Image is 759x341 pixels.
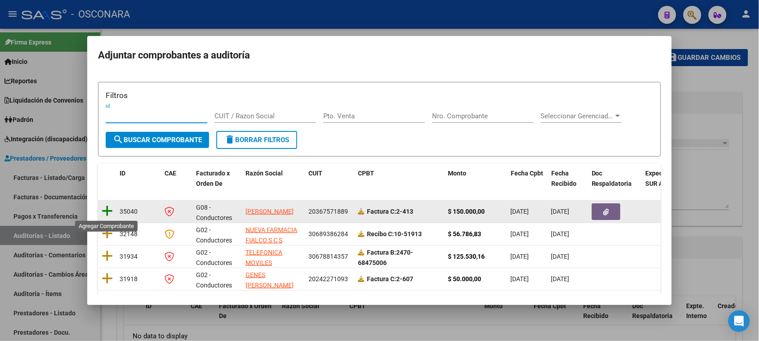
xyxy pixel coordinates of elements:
span: Monto [448,170,466,177]
span: Factura C: [367,208,396,215]
span: 30689386284 [308,230,348,238]
span: CPBT [358,170,374,177]
span: Seleccionar Gerenciador [541,112,614,120]
span: GENES [PERSON_NAME] [246,271,294,289]
span: 30678814357 [308,253,348,260]
datatable-header-cell: CUIT [305,164,354,193]
span: [DATE] [511,230,529,238]
span: Doc Respaldatoria [592,170,632,187]
span: Facturado x Orden De [196,170,230,187]
datatable-header-cell: Facturado x Orden De [192,164,242,193]
strong: 2470-68475006 [358,249,413,266]
span: [DATE] [551,208,570,215]
span: Buscar Comprobante [113,136,202,144]
span: [DATE] [551,230,570,238]
span: G02 - Conductores Navales Central [196,271,232,309]
span: G02 - Conductores Navales Central [196,249,232,287]
strong: 10-51913 [367,230,422,238]
span: CAE [165,170,176,177]
datatable-header-cell: Expediente SUR Asociado [642,164,692,193]
span: ID [120,170,125,177]
datatable-header-cell: Fecha Cpbt [507,164,548,193]
span: G08 - Conductores [PERSON_NAME] [196,204,244,232]
span: Borrar Filtros [224,136,289,144]
span: [DATE] [511,253,529,260]
span: NUEVA FARMACIA FIALCO S C S [246,226,297,244]
h3: Filtros [106,90,653,101]
strong: $ 150.000,00 [448,208,485,215]
span: 35040 [120,208,138,215]
strong: 2-607 [367,275,413,283]
datatable-header-cell: ID [116,164,161,193]
span: Factura B: [367,249,396,256]
span: Razón Social [246,170,283,177]
datatable-header-cell: CPBT [354,164,444,193]
span: TELEFONICA MOVILES ARGENTINA SOCIEDAD ANONIMA [246,249,282,297]
datatable-header-cell: CAE [161,164,192,193]
span: [PERSON_NAME] [246,208,294,215]
span: 20242271093 [308,275,348,283]
strong: 2-413 [367,208,413,215]
span: Fecha Cpbt [511,170,543,177]
span: Recibo C: [367,230,394,238]
datatable-header-cell: Fecha Recibido [548,164,588,193]
span: 31934 [120,253,138,260]
span: Factura C: [367,275,396,283]
span: Expediente SUR Asociado [646,170,686,187]
mat-icon: delete [224,134,235,145]
span: [DATE] [511,208,529,215]
span: 20367571889 [308,208,348,215]
datatable-header-cell: Razón Social [242,164,305,193]
span: 32148 [120,230,138,238]
span: CUIT [308,170,322,177]
span: G02 - Conductores Navales Central [196,226,232,264]
strong: $ 125.530,16 [448,253,485,260]
span: Fecha Recibido [551,170,576,187]
div: Open Intercom Messenger [728,310,750,332]
span: [DATE] [551,253,570,260]
span: [DATE] [551,275,570,283]
button: Buscar Comprobante [106,132,209,148]
h2: Adjuntar comprobantes a auditoría [98,47,661,64]
span: [DATE] [511,275,529,283]
strong: $ 56.786,83 [448,230,481,238]
button: Borrar Filtros [216,131,297,149]
span: 31918 [120,275,138,283]
mat-icon: search [113,134,124,145]
datatable-header-cell: Doc Respaldatoria [588,164,642,193]
datatable-header-cell: Monto [444,164,507,193]
strong: $ 50.000,00 [448,275,481,283]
